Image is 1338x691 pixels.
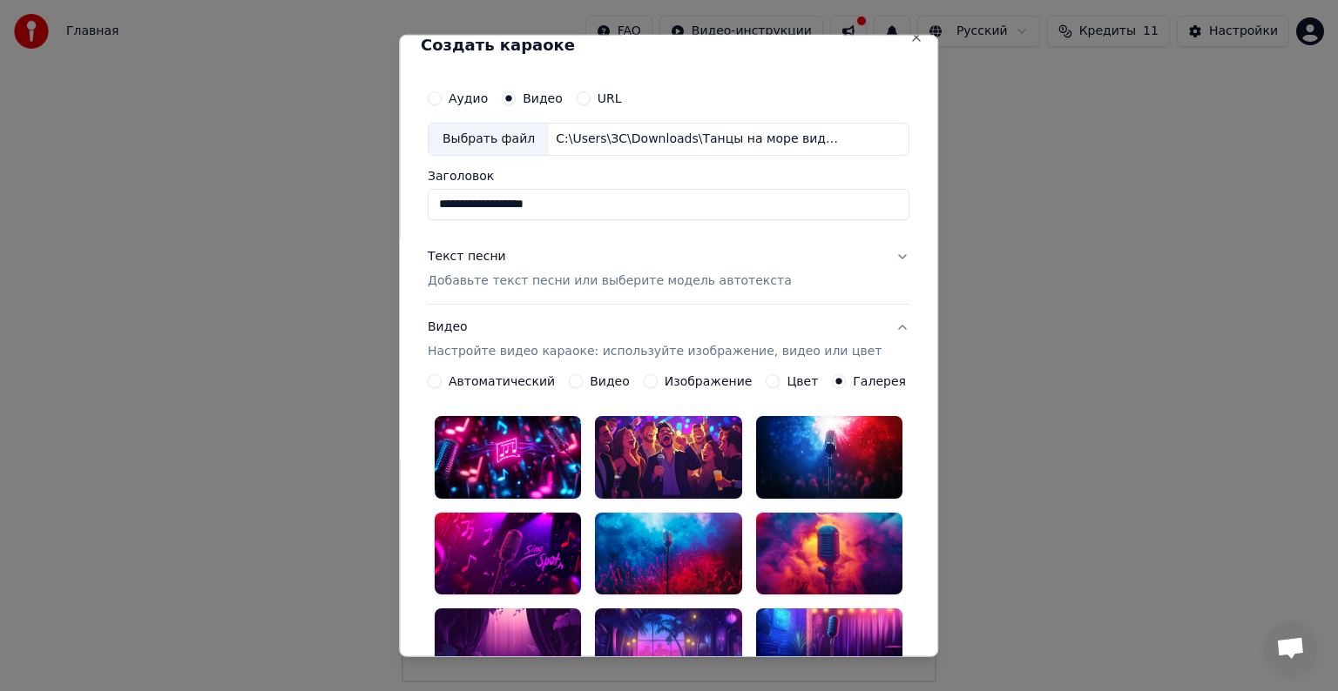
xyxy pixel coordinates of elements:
p: Добавьте текст песни или выберите модель автотекста [428,272,792,290]
label: Автоматический [449,375,555,387]
label: Цвет [787,375,819,387]
div: Текст песни [428,248,506,265]
button: ВидеоНастройте видео караоке: используйте изображение, видео или цвет [428,305,909,374]
label: Аудио [449,92,488,104]
label: Изображение [665,375,753,387]
div: C:\Users\ЗС\Downloads\Танцы на море видео.mp4 [549,131,845,148]
label: Видео [523,92,563,104]
h2: Создать караоке [421,37,916,53]
div: Выбрать файл [429,124,549,155]
p: Настройте видео караоке: используйте изображение, видео или цвет [428,343,882,360]
label: Галерея [854,375,907,387]
div: Видео [428,319,882,360]
label: Заголовок [428,170,909,182]
label: Видео [590,375,630,387]
button: Текст песниДобавьте текст песни или выберите модель автотекста [428,234,909,304]
label: URL [598,92,622,104]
